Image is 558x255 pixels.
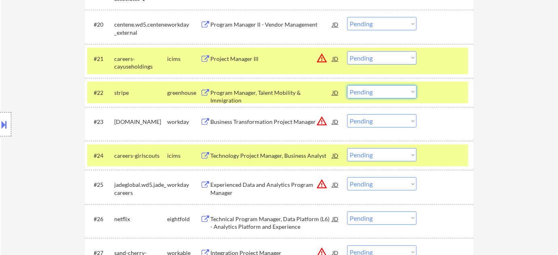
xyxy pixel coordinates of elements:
[210,89,332,105] div: Program Manager, Talent Mobility & Immigration
[167,21,200,29] div: workday
[94,215,108,223] div: #26
[114,215,167,223] div: netflix
[167,89,200,97] div: greenhouse
[210,181,332,196] div: Experienced Data and Analytics Program Manager
[331,17,340,31] div: JD
[167,152,200,160] div: icims
[331,114,340,129] div: JD
[210,118,332,126] div: Business Transformation Project Manager
[210,152,332,160] div: Technology Project Manager, Business Analyst
[316,52,327,64] button: warning_amber
[167,118,200,126] div: workday
[316,115,327,127] button: warning_amber
[167,55,200,63] div: icims
[167,215,200,223] div: eightfold
[210,21,332,29] div: Program Manager II - Vendor Management
[331,148,340,163] div: JD
[114,21,167,36] div: centene.wd5.centene_external
[94,21,108,29] div: #20
[331,177,340,192] div: JD
[331,85,340,100] div: JD
[167,181,200,189] div: workday
[210,55,332,63] div: Project Manager III
[210,215,332,231] div: Technical Program Manager, Data Platform (L6) - Analytics Platform and Experience
[331,51,340,66] div: JD
[316,178,327,190] button: warning_amber
[331,211,340,226] div: JD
